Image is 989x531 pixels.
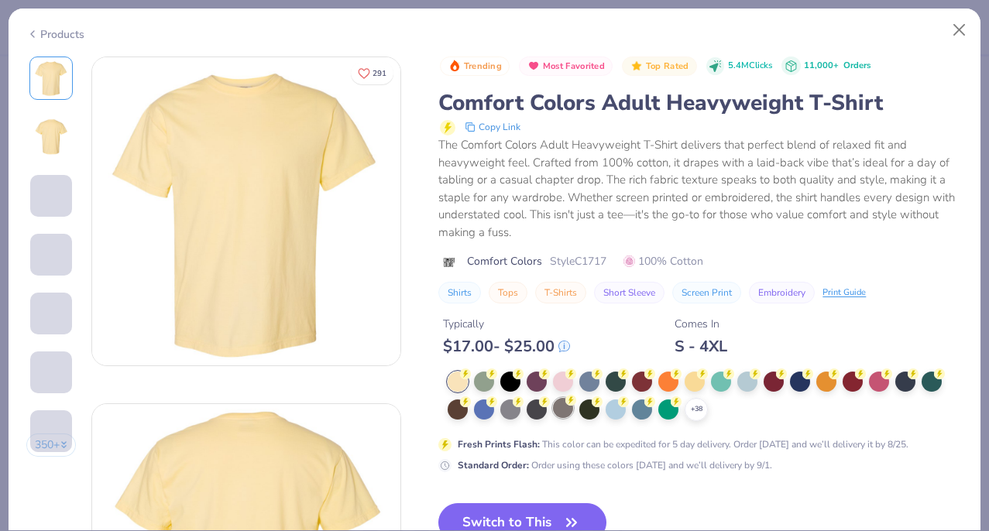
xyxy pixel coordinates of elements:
button: Like [351,62,393,84]
span: 100% Cotton [623,253,703,269]
button: Badge Button [622,57,696,77]
div: 11,000+ [804,60,871,73]
img: Most Favorited sort [527,60,540,72]
button: T-Shirts [535,282,586,303]
strong: Fresh Prints Flash : [458,438,540,450]
button: Shirts [438,282,481,303]
button: Short Sleeve [594,282,664,303]
img: Front [33,60,70,97]
img: User generated content [30,217,33,259]
div: The Comfort Colors Adult Heavyweight T-Shirt delivers that perfect blend of relaxed fit and heavy... [438,136,963,241]
img: Top Rated sort [630,60,643,72]
div: Print Guide [822,286,866,300]
button: Tops [489,282,527,303]
div: Order using these colors [DATE] and we’ll delivery by 9/1. [458,458,772,472]
img: User generated content [30,276,33,317]
button: Badge Button [440,57,510,77]
img: brand logo [438,256,459,269]
img: Back [33,118,70,156]
div: Comfort Colors Adult Heavyweight T-Shirt [438,88,963,118]
button: copy to clipboard [460,118,525,136]
div: S - 4XL [675,337,727,356]
span: + 38 [691,404,702,415]
span: Style C1717 [550,253,606,269]
span: 5.4M Clicks [728,60,772,73]
img: User generated content [30,334,33,376]
span: Top Rated [646,62,689,70]
div: This color can be expedited for 5 day delivery. Order [DATE] and we’ll delivery it by 8/25. [458,437,908,451]
span: Most Favorited [543,62,605,70]
img: User generated content [30,452,33,494]
span: 291 [373,70,386,77]
img: Front [92,57,400,365]
div: Typically [443,316,570,332]
button: Badge Button [519,57,613,77]
div: Products [26,26,84,43]
img: User generated content [30,393,33,435]
div: Comes In [675,316,727,332]
button: Close [945,15,974,45]
strong: Standard Order : [458,459,529,471]
span: Trending [464,62,502,70]
div: $ 17.00 - $ 25.00 [443,337,570,356]
span: Orders [843,60,871,71]
button: Screen Print [672,282,741,303]
span: Comfort Colors [467,253,542,269]
img: Trending sort [448,60,461,72]
button: 350+ [26,433,77,457]
button: Embroidery [749,282,815,303]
